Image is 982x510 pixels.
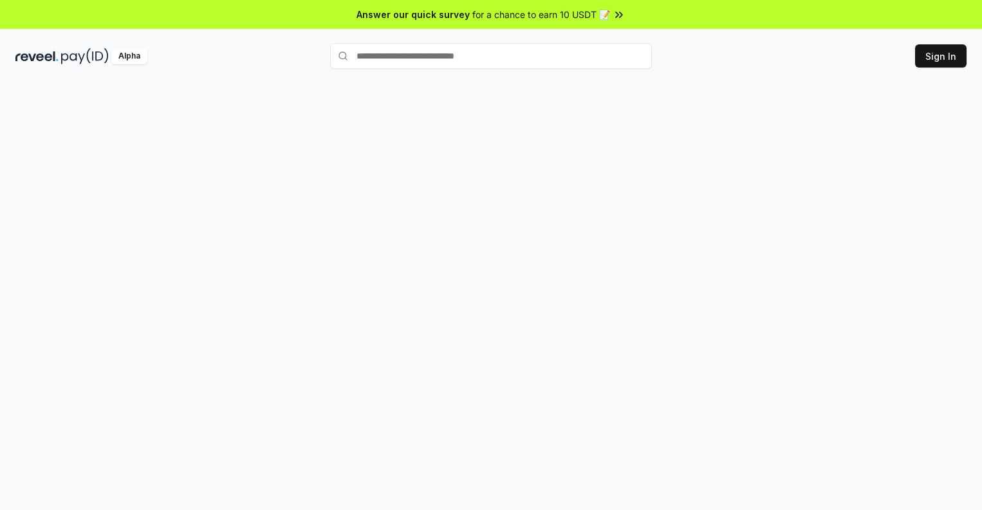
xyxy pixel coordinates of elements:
[357,8,470,21] span: Answer our quick survey
[111,48,147,64] div: Alpha
[61,48,109,64] img: pay_id
[15,48,59,64] img: reveel_dark
[472,8,610,21] span: for a chance to earn 10 USDT 📝
[915,44,967,68] button: Sign In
